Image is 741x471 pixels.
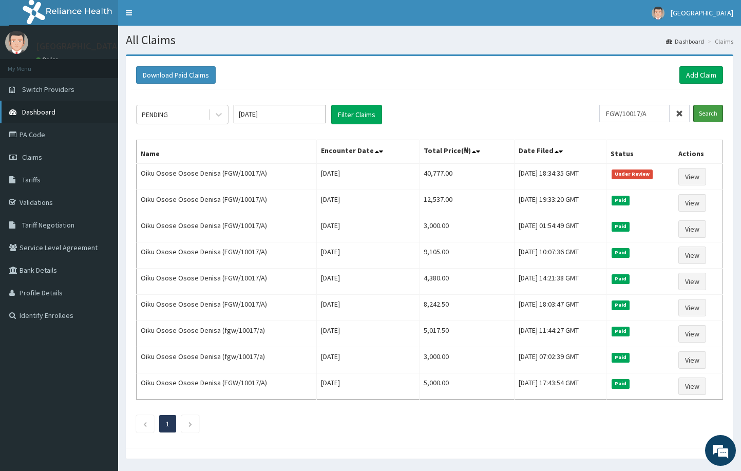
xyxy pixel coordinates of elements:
[137,373,317,400] td: Oiku Osose Osose Denisa (FGW/10017/A)
[514,216,606,242] td: [DATE] 01:54:49 GMT
[678,273,706,290] a: View
[612,327,630,336] span: Paid
[137,216,317,242] td: Oiku Osose Osose Denisa (FGW/10017/A)
[137,190,317,216] td: Oiku Osose Osose Denisa (FGW/10017/A)
[678,299,706,316] a: View
[693,105,723,122] input: Search
[674,140,723,164] th: Actions
[316,140,419,164] th: Encounter Date
[53,58,173,71] div: Chat with us now
[679,66,723,84] a: Add Claim
[36,42,121,51] p: [GEOGRAPHIC_DATA]
[136,66,216,84] button: Download Paid Claims
[612,379,630,388] span: Paid
[419,321,514,347] td: 5,017.50
[22,153,42,162] span: Claims
[678,378,706,395] a: View
[137,295,317,321] td: Oiku Osose Osose Denisa (FGW/10017/A)
[137,269,317,295] td: Oiku Osose Osose Denisa (FGW/10017/A)
[678,220,706,238] a: View
[316,295,419,321] td: [DATE]
[137,321,317,347] td: Oiku Osose Osose Denisa (fgw/10017/a)
[612,300,630,310] span: Paid
[678,247,706,264] a: View
[612,196,630,205] span: Paid
[316,163,419,190] td: [DATE]
[599,105,670,122] input: Search by HMO ID
[126,33,733,47] h1: All Claims
[316,242,419,269] td: [DATE]
[166,419,169,428] a: Page 1 is your current page
[514,242,606,269] td: [DATE] 10:07:36 GMT
[514,373,606,400] td: [DATE] 17:43:54 GMT
[188,419,193,428] a: Next page
[612,248,630,257] span: Paid
[419,269,514,295] td: 4,380.00
[419,295,514,321] td: 8,242.50
[5,31,28,54] img: User Image
[678,325,706,343] a: View
[514,321,606,347] td: [DATE] 11:44:27 GMT
[514,295,606,321] td: [DATE] 18:03:47 GMT
[678,194,706,212] a: View
[419,373,514,400] td: 5,000.00
[612,222,630,231] span: Paid
[5,280,196,316] textarea: Type your message and hit 'Enter'
[137,140,317,164] th: Name
[331,105,382,124] button: Filter Claims
[22,220,74,230] span: Tariff Negotiation
[705,37,733,46] li: Claims
[22,175,41,184] span: Tariffs
[666,37,704,46] a: Dashboard
[514,190,606,216] td: [DATE] 19:33:20 GMT
[36,56,61,63] a: Online
[22,107,55,117] span: Dashboard
[612,169,653,179] span: Under Review
[678,351,706,369] a: View
[671,8,733,17] span: [GEOGRAPHIC_DATA]
[514,269,606,295] td: [DATE] 14:21:38 GMT
[419,242,514,269] td: 9,105.00
[137,242,317,269] td: Oiku Osose Osose Denisa (FGW/10017/A)
[652,7,664,20] img: User Image
[137,163,317,190] td: Oiku Osose Osose Denisa (FGW/10017/A)
[60,129,142,233] span: We're online!
[234,105,326,123] input: Select Month and Year
[316,321,419,347] td: [DATE]
[606,140,674,164] th: Status
[316,269,419,295] td: [DATE]
[419,190,514,216] td: 12,537.00
[419,140,514,164] th: Total Price(₦)
[514,347,606,373] td: [DATE] 07:02:39 GMT
[612,274,630,284] span: Paid
[678,168,706,185] a: View
[168,5,193,30] div: Minimize live chat window
[316,347,419,373] td: [DATE]
[142,109,168,120] div: PENDING
[419,347,514,373] td: 3,000.00
[514,140,606,164] th: Date Filed
[22,85,74,94] span: Switch Providers
[419,216,514,242] td: 3,000.00
[19,51,42,77] img: d_794563401_company_1708531726252_794563401
[316,216,419,242] td: [DATE]
[143,419,147,428] a: Previous page
[419,163,514,190] td: 40,777.00
[316,373,419,400] td: [DATE]
[612,353,630,362] span: Paid
[514,163,606,190] td: [DATE] 18:34:35 GMT
[316,190,419,216] td: [DATE]
[137,347,317,373] td: Oiku Osose Osose Denisa (fgw/10017/a)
